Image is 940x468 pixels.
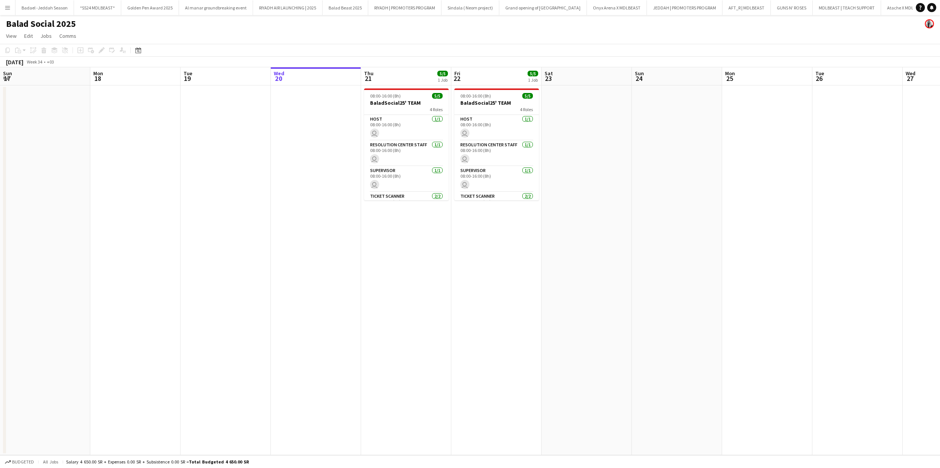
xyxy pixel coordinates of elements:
[364,115,449,141] app-card-role: HOST1/108:00-16:00 (8h)
[364,99,449,106] h3: BaladSocial25' TEAM
[815,70,824,77] span: Tue
[15,0,74,15] button: Badael -Jeddah Season
[724,74,735,83] span: 25
[40,33,52,39] span: Jobs
[453,74,460,83] span: 22
[925,19,934,28] app-user-avatar: Ali Shamsan
[59,33,76,39] span: Comms
[364,192,449,229] app-card-role: Ticket Scanner2/208:00-16:00 (8h)
[725,70,735,77] span: Mon
[522,93,533,99] span: 5/5
[543,74,553,83] span: 23
[906,70,915,77] span: Wed
[438,77,448,83] div: 1 Job
[42,459,60,465] span: All jobs
[432,93,443,99] span: 5/5
[545,70,553,77] span: Sat
[25,59,44,65] span: Week 34
[121,0,179,15] button: Golden Pen Award 2025
[454,88,539,200] app-job-card: 08:00-16:00 (8h)5/5BaladSocial25' TEAM4 RolesHOST1/108:00-16:00 (8h) Resolution Center Staff1/108...
[189,459,249,465] span: Total Budgeted 4 650.00 SR
[437,71,448,76] span: 5/5
[587,0,647,15] button: Onyx Arena X MDLBEAST
[179,0,253,15] button: Al manar groundbreaking event
[93,70,103,77] span: Mon
[364,141,449,166] app-card-role: Resolution Center Staff1/108:00-16:00 (8h)
[323,0,368,15] button: Balad Beast 2025
[2,74,12,83] span: 17
[47,59,54,65] div: +03
[182,74,192,83] span: 19
[454,192,539,229] app-card-role: Ticket Scanner2/208:00-16:00 (8h)
[184,70,192,77] span: Tue
[364,88,449,200] app-job-card: 08:00-16:00 (8h)5/5BaladSocial25' TEAM4 RolesHOST1/108:00-16:00 (8h) Resolution Center Staff1/108...
[253,0,323,15] button: RIYADH AIR LAUNCHING | 2025
[520,107,533,112] span: 4 Roles
[363,74,374,83] span: 21
[364,70,374,77] span: Thu
[634,74,644,83] span: 24
[6,58,23,66] div: [DATE]
[74,0,121,15] button: *SS24 MDLBEAST*
[454,99,539,106] h3: BaladSocial25' TEAM
[430,107,443,112] span: 4 Roles
[454,70,460,77] span: Fri
[904,74,915,83] span: 27
[66,459,249,465] div: Salary 4 650.00 SR + Expenses 0.00 SR + Subsistence 0.00 SR =
[454,115,539,141] app-card-role: HOST1/108:00-16:00 (8h)
[528,71,538,76] span: 5/5
[499,0,587,15] button: Grand opening of [GEOGRAPHIC_DATA]
[273,74,284,83] span: 20
[370,93,401,99] span: 08:00-16:00 (8h)
[460,93,491,99] span: 08:00-16:00 (8h)
[6,33,17,39] span: View
[771,0,813,15] button: GUNS N' ROSES
[274,70,284,77] span: Wed
[441,0,499,15] button: Sindala ( Neom project)
[881,0,932,15] button: Atache X MDLBEAST
[813,0,881,15] button: MDLBEAST | TEACH SUPPORT
[21,31,36,41] a: Edit
[12,459,34,465] span: Budgeted
[814,74,824,83] span: 26
[24,33,33,39] span: Edit
[56,31,79,41] a: Comms
[4,458,35,466] button: Budgeted
[647,0,722,15] button: JEDDAH | PROMOTERS PROGRAM
[6,18,76,29] h1: Balad Social 2025
[3,70,12,77] span: Sun
[454,141,539,166] app-card-role: Resolution Center Staff1/108:00-16:00 (8h)
[368,0,441,15] button: RIYADH | PROMOTERS PROGRAM
[454,166,539,192] app-card-role: Supervisor1/108:00-16:00 (8h)
[364,166,449,192] app-card-role: Supervisor1/108:00-16:00 (8h)
[635,70,644,77] span: Sun
[528,77,538,83] div: 1 Job
[3,31,20,41] a: View
[37,31,55,41] a: Jobs
[92,74,103,83] span: 18
[722,0,771,15] button: AFT_R | MDLBEAST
